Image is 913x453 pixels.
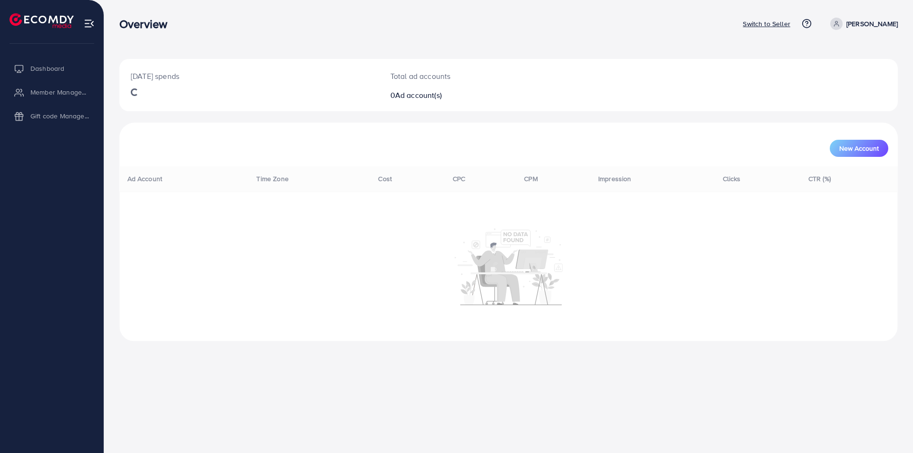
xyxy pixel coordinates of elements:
[131,70,368,82] p: [DATE] spends
[743,18,790,29] p: Switch to Seller
[84,18,95,29] img: menu
[839,145,879,152] span: New Account
[830,140,888,157] button: New Account
[846,18,898,29] p: [PERSON_NAME]
[390,70,562,82] p: Total ad accounts
[119,17,175,31] h3: Overview
[10,13,74,28] img: logo
[390,91,562,100] h2: 0
[395,90,442,100] span: Ad account(s)
[826,18,898,30] a: [PERSON_NAME]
